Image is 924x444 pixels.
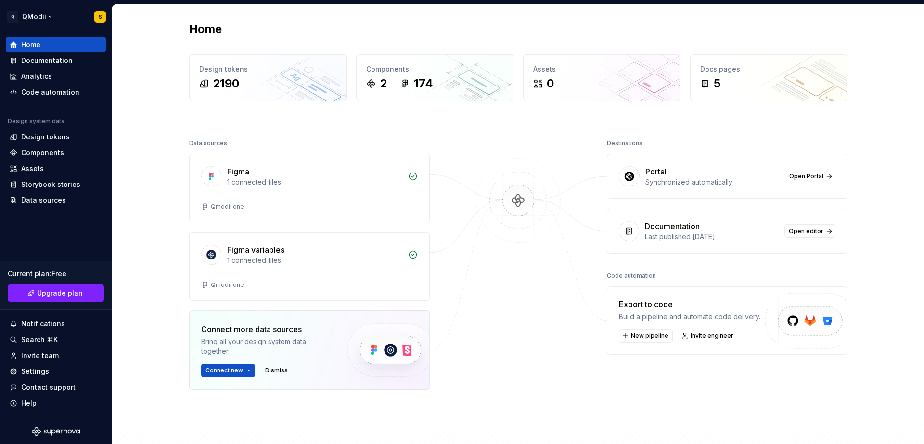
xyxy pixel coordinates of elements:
[789,173,823,180] span: Open Portal
[533,64,670,74] div: Assets
[6,85,106,100] a: Code automation
[6,348,106,363] a: Invite team
[714,76,720,91] div: 5
[356,54,513,101] a: Components2174
[265,367,288,374] span: Dismiss
[645,177,779,187] div: Synchronized automatically
[645,166,667,177] div: Portal
[6,364,106,379] a: Settings
[21,319,65,329] div: Notifications
[6,145,106,160] a: Components
[784,224,835,238] a: Open editor
[6,69,106,84] a: Analytics
[189,136,227,150] div: Data sources
[21,196,66,205] div: Data sources
[8,269,104,279] div: Current plan : Free
[22,12,46,22] div: QModii
[201,337,331,356] div: Bring all your design system data together.
[21,351,59,360] div: Invite team
[261,364,292,377] button: Dismiss
[213,76,239,91] div: 2190
[690,54,847,101] a: Docs pages5
[6,395,106,411] button: Help
[211,281,244,289] div: Qmodii one
[21,72,52,81] div: Analytics
[6,316,106,332] button: Notifications
[21,180,80,189] div: Storybook stories
[700,64,837,74] div: Docs pages
[21,367,49,376] div: Settings
[21,56,73,65] div: Documentation
[607,136,642,150] div: Destinations
[201,323,331,335] div: Connect more data sources
[99,13,102,21] div: S
[785,170,835,183] a: Open Portal
[21,40,40,49] div: Home
[366,64,503,74] div: Components
[2,6,110,27] button: QQModiiS
[21,382,76,392] div: Contact support
[227,256,402,265] div: 1 connected files
[679,329,738,343] a: Invite engineer
[789,227,823,235] span: Open editor
[6,37,106,52] a: Home
[21,148,64,158] div: Components
[37,288,83,298] span: Upgrade plan
[189,54,346,101] a: Design tokens2190
[619,312,760,321] div: Build a pipeline and automate code delivery.
[645,232,779,242] div: Last published [DATE]
[6,380,106,395] button: Contact support
[523,54,680,101] a: Assets0
[691,332,733,340] span: Invite engineer
[645,221,700,232] div: Documentation
[6,193,106,208] a: Data sources
[32,427,80,436] svg: Supernova Logo
[6,53,106,68] a: Documentation
[189,154,430,222] a: Figma1 connected filesQmodii one
[547,76,554,91] div: 0
[607,269,656,283] div: Code automation
[211,203,244,210] div: Qmodii one
[619,329,673,343] button: New pipeline
[8,117,64,125] div: Design system data
[6,161,106,176] a: Assets
[21,335,58,345] div: Search ⌘K
[631,332,668,340] span: New pipeline
[227,177,402,187] div: 1 connected files
[227,244,284,256] div: Figma variables
[21,398,37,408] div: Help
[189,232,430,301] a: Figma variables1 connected filesQmodii one
[201,364,255,377] button: Connect new
[8,284,104,302] button: Upgrade plan
[205,367,243,374] span: Connect new
[199,64,336,74] div: Design tokens
[227,166,249,177] div: Figma
[619,298,760,310] div: Export to code
[189,22,222,37] h2: Home
[6,129,106,145] a: Design tokens
[21,132,70,142] div: Design tokens
[6,177,106,192] a: Storybook stories
[380,76,387,91] div: 2
[21,164,44,173] div: Assets
[21,87,79,97] div: Code automation
[414,76,433,91] div: 174
[6,332,106,347] button: Search ⌘K
[7,11,18,23] div: Q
